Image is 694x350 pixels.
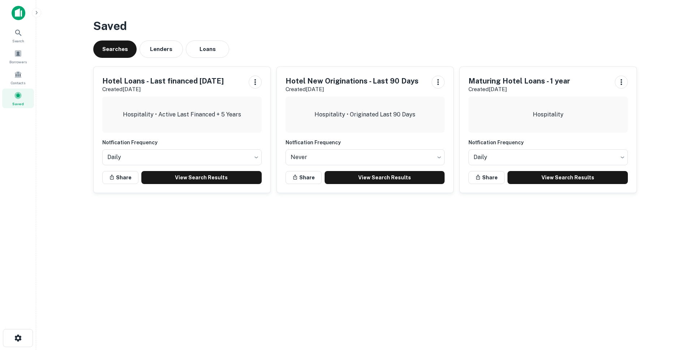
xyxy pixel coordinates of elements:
a: Borrowers [2,47,34,66]
h6: Notfication Frequency [468,138,628,146]
span: Borrowers [9,59,27,65]
div: Without label [102,147,262,167]
img: capitalize-icon.png [12,6,25,20]
a: View Search Results [325,171,445,184]
a: Search [2,26,34,45]
button: Share [468,171,505,184]
p: Hospitality • Active Last Financed + 5 Years [123,110,241,119]
span: Contacts [11,80,25,86]
p: Hospitality [533,110,564,119]
p: Hospitality • Originated Last 90 Days [314,110,415,119]
button: Share [102,171,138,184]
h5: Hotel Loans - Last financed [DATE] [102,76,224,86]
h3: Saved [93,17,637,35]
button: Searches [93,40,137,58]
h6: Notfication Frequency [286,138,445,146]
button: Share [286,171,322,184]
a: Saved [2,89,34,108]
p: Created [DATE] [468,85,570,94]
p: Created [DATE] [102,85,224,94]
h5: Maturing Hotel Loans - 1 year [468,76,570,86]
button: Loans [186,40,229,58]
p: Created [DATE] [286,85,419,94]
span: Saved [12,101,24,107]
a: Contacts [2,68,34,87]
div: Without label [468,147,628,167]
h5: Hotel New Originations - Last 90 Days [286,76,419,86]
h6: Notfication Frequency [102,138,262,146]
span: Search [12,38,24,44]
div: Without label [286,147,445,167]
a: View Search Results [141,171,262,184]
a: View Search Results [507,171,628,184]
button: Lenders [140,40,183,58]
